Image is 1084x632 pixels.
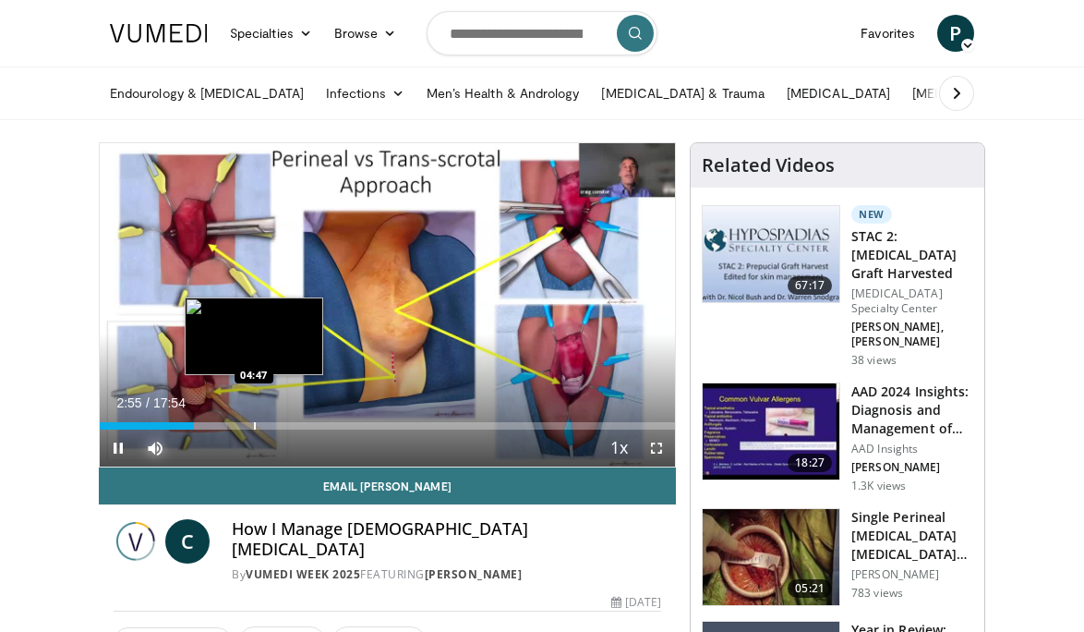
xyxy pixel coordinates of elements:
span: 17:54 [153,395,186,410]
div: Progress Bar [100,422,675,430]
button: Pause [100,430,137,467]
a: [PERSON_NAME] [425,566,523,582]
span: 05:21 [788,579,832,598]
a: 05:21 Single Perineal [MEDICAL_DATA] [MEDICAL_DATA] Placement [PERSON_NAME] 783 views [702,508,973,606]
a: 18:27 AAD 2024 Insights: Diagnosis and Management of Vulvar Disorders AAD Insights [PERSON_NAME] ... [702,383,973,493]
a: Endourology & [MEDICAL_DATA] [99,75,315,112]
a: [MEDICAL_DATA] & Trauma [590,75,776,112]
button: Fullscreen [638,430,675,467]
p: New [851,205,892,224]
a: C [165,519,210,564]
h4: Related Videos [702,154,835,176]
a: Browse [323,15,408,52]
img: 735fcd68-c9dc-4d64-bd7c-3ac0607bf3e9.150x105_q85_crop-smart_upscale.jpg [703,509,839,605]
h4: How I Manage [DEMOGRAPHIC_DATA] [MEDICAL_DATA] [232,519,661,559]
img: VuMedi Logo [110,24,208,43]
p: 1.3K views [851,479,906,493]
a: 67:17 New STAC 2: [MEDICAL_DATA] Graft Harvested [MEDICAL_DATA] Specialty Center [PERSON_NAME], [... [702,205,973,368]
p: 38 views [851,353,897,368]
video-js: Video Player [100,143,675,467]
a: [MEDICAL_DATA] [776,75,901,112]
div: By FEATURING [232,566,661,583]
button: Playback Rate [601,430,638,467]
a: Favorites [849,15,926,52]
p: AAD Insights [851,442,973,456]
a: Men’s Health & Andrology [416,75,591,112]
img: 01f3608b-8eda-4dca-98de-52c159a81040.png.150x105_q85_crop-smart_upscale.png [703,206,839,302]
a: Vumedi Week 2025 [246,566,360,582]
p: [PERSON_NAME] [851,567,973,582]
input: Search topics, interventions [427,11,657,55]
span: / [146,395,150,410]
span: 18:27 [788,454,832,472]
p: 783 views [851,586,903,601]
h3: Single Perineal [MEDICAL_DATA] [MEDICAL_DATA] Placement [851,508,973,564]
img: 391116fa-c4eb-4293-bed8-ba80efc87e4b.150x105_q85_crop-smart_upscale.jpg [703,383,839,480]
p: [PERSON_NAME] [851,460,973,475]
span: 2:55 [116,395,141,410]
a: Infections [315,75,416,112]
span: 67:17 [788,276,832,295]
h3: AAD 2024 Insights: Diagnosis and Management of Vulvar Disorders [851,383,973,438]
a: Email [PERSON_NAME] [99,468,676,504]
img: Vumedi Week 2025 [114,519,158,564]
img: image.jpeg [185,298,323,375]
a: P [937,15,974,52]
p: [PERSON_NAME], [PERSON_NAME] [851,320,973,349]
h3: STAC 2: [MEDICAL_DATA] Graft Harvested [851,227,973,283]
a: Specialties [219,15,323,52]
div: [DATE] [611,594,661,611]
p: [MEDICAL_DATA] Specialty Center [851,286,973,316]
button: Mute [137,430,174,467]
